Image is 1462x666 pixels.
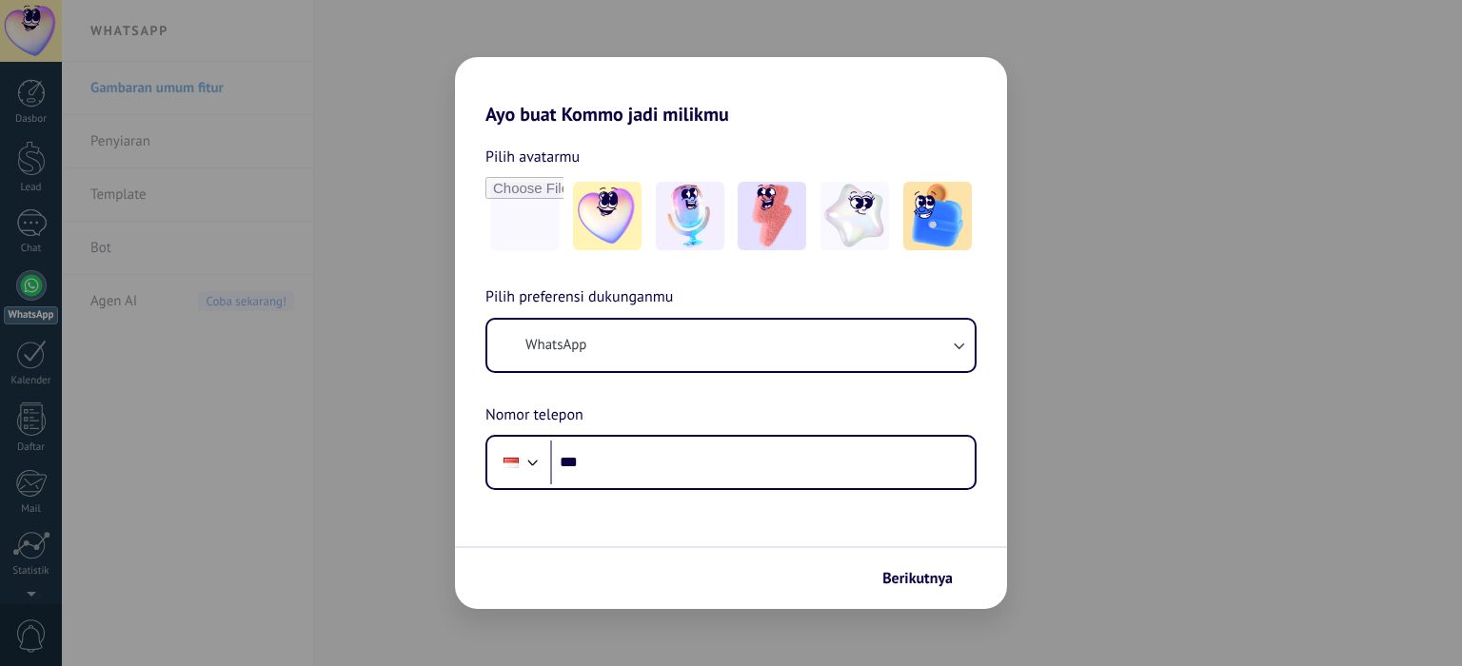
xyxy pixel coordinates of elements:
img: -1.jpeg [573,182,642,250]
img: -5.jpeg [903,182,972,250]
img: -2.jpeg [656,182,724,250]
span: Berikutnya [882,572,953,585]
span: WhatsApp [525,336,586,355]
img: -3.jpeg [738,182,806,250]
button: Berikutnya [874,562,978,595]
h2: Ayo buat Kommo jadi milikmu [455,57,1007,126]
div: Indonesia: + 62 [493,442,529,482]
img: -4.jpeg [820,182,889,250]
span: Nomor telepon [485,403,583,428]
button: WhatsApp [487,320,975,371]
span: Pilih avatarmu [485,145,580,169]
span: Pilih preferensi dukunganmu [485,285,673,310]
